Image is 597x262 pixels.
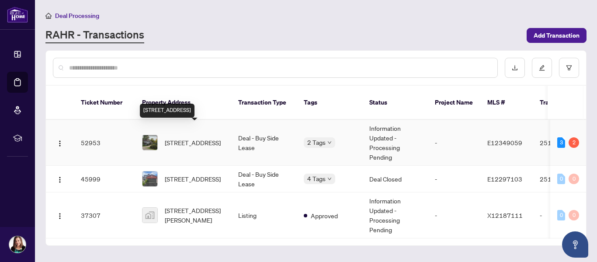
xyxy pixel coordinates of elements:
[505,58,525,78] button: download
[142,171,157,186] img: thumbnail-img
[428,166,480,192] td: -
[533,166,594,192] td: 2511630
[45,13,52,19] span: home
[557,137,565,148] div: 3
[142,135,157,150] img: thumbnail-img
[559,58,579,78] button: filter
[557,210,565,220] div: 0
[9,236,26,253] img: Profile Icon
[56,213,63,220] img: Logo
[307,137,326,147] span: 2 Tags
[307,174,326,184] span: 4 Tags
[74,120,135,166] td: 52953
[428,120,480,166] td: -
[487,211,523,219] span: X12187111
[165,174,221,184] span: [STREET_ADDRESS]
[362,166,428,192] td: Deal Closed
[74,192,135,238] td: 37307
[53,136,67,150] button: Logo
[142,208,157,223] img: thumbnail-img
[532,58,552,78] button: edit
[512,65,518,71] span: download
[480,86,533,120] th: MLS #
[327,177,332,181] span: down
[533,86,594,120] th: Trade Number
[55,12,99,20] span: Deal Processing
[362,120,428,166] td: Information Updated - Processing Pending
[362,86,428,120] th: Status
[140,104,194,118] div: [STREET_ADDRESS]
[539,65,545,71] span: edit
[53,172,67,186] button: Logo
[231,192,297,238] td: Listing
[487,175,522,183] span: E12297103
[165,206,224,225] span: [STREET_ADDRESS][PERSON_NAME]
[533,120,594,166] td: 2514803
[557,174,565,184] div: 0
[311,211,338,220] span: Approved
[569,174,579,184] div: 0
[56,140,63,147] img: Logo
[527,28,587,43] button: Add Transaction
[231,120,297,166] td: Deal - Buy Side Lease
[534,28,580,42] span: Add Transaction
[56,176,63,183] img: Logo
[533,192,594,238] td: -
[135,86,231,120] th: Property Address
[231,166,297,192] td: Deal - Buy Side Lease
[428,192,480,238] td: -
[562,231,588,258] button: Open asap
[74,86,135,120] th: Ticket Number
[7,7,28,23] img: logo
[569,137,579,148] div: 2
[569,210,579,220] div: 0
[327,140,332,145] span: down
[74,166,135,192] td: 45999
[45,28,144,43] a: RAHR - Transactions
[231,86,297,120] th: Transaction Type
[487,139,522,147] span: E12349059
[566,65,572,71] span: filter
[53,208,67,222] button: Logo
[362,192,428,238] td: Information Updated - Processing Pending
[297,86,362,120] th: Tags
[165,138,221,147] span: [STREET_ADDRESS]
[428,86,480,120] th: Project Name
